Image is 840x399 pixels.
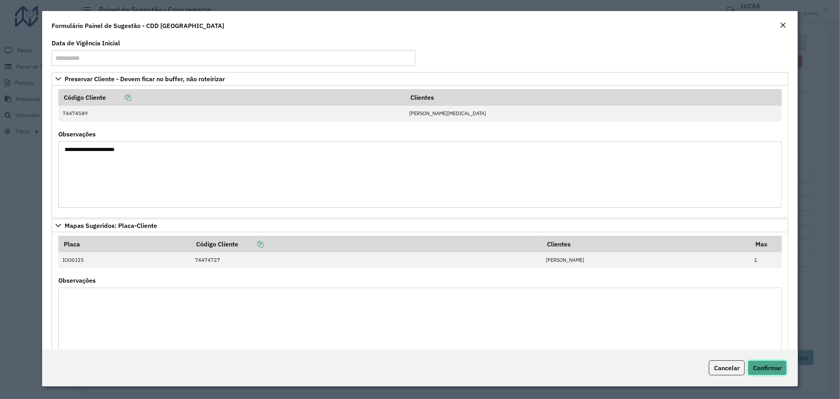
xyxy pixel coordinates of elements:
[780,22,786,28] em: Fechar
[238,240,263,248] a: Copiar
[709,360,745,375] button: Cancelar
[58,236,191,252] th: Placa
[191,236,541,252] th: Código Cliente
[52,219,789,232] a: Mapas Sugeridos: Placa-Cliente
[714,364,740,372] span: Cancelar
[750,236,782,252] th: Max
[777,21,788,31] button: Close
[52,38,120,48] label: Data de Vigência Inicial
[58,106,405,121] td: 74474589
[58,129,96,139] label: Observações
[106,93,131,101] a: Copiar
[541,252,750,268] td: [PERSON_NAME]
[748,360,787,375] button: Confirmar
[753,364,782,372] span: Confirmar
[58,252,191,268] td: IOO0J25
[405,89,782,106] th: Clientes
[405,106,782,121] td: [PERSON_NAME][MEDICAL_DATA]
[750,252,782,268] td: 1
[52,72,789,86] a: Preservar Cliente - Devem ficar no buffer, não roteirizar
[191,252,541,268] td: 74474727
[52,21,224,30] h4: Formulário Painel de Sugestão - CDD [GEOGRAPHIC_DATA]
[52,86,789,218] div: Preservar Cliente - Devem ficar no buffer, não roteirizar
[58,276,96,285] label: Observações
[541,236,750,252] th: Clientes
[65,222,157,229] span: Mapas Sugeridos: Placa-Cliente
[52,232,789,365] div: Mapas Sugeridos: Placa-Cliente
[58,89,405,106] th: Código Cliente
[65,76,225,82] span: Preservar Cliente - Devem ficar no buffer, não roteirizar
